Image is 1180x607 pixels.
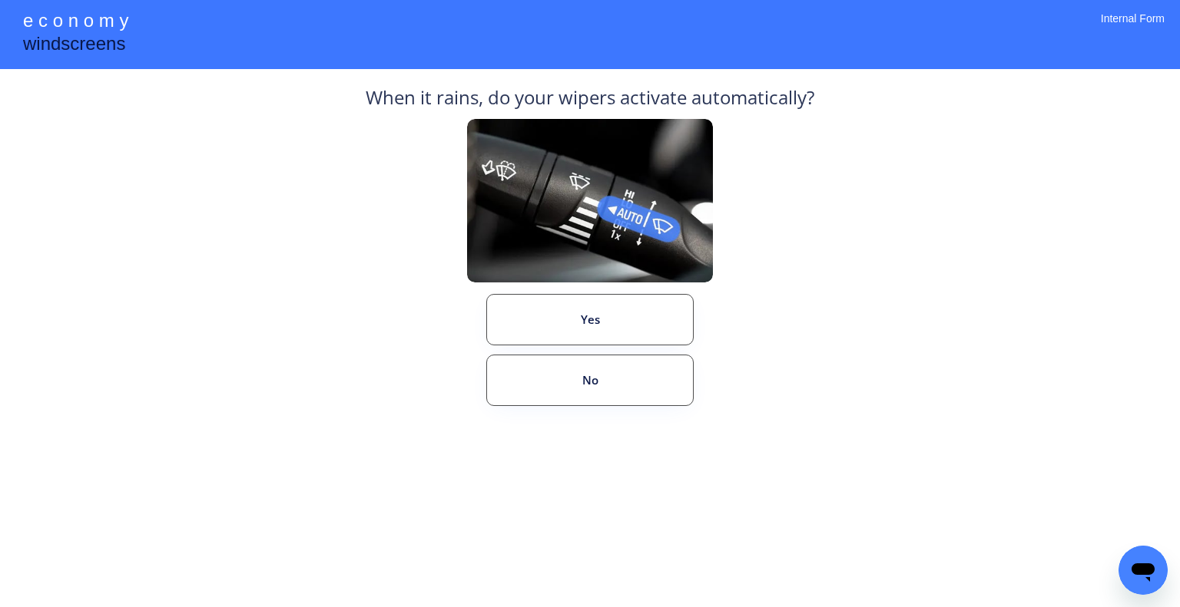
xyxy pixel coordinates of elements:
img: Rain%20Sensor%20Example.png [467,119,713,282]
div: Internal Form [1101,12,1165,46]
div: windscreens [23,31,125,61]
button: No [486,355,694,406]
div: When it rains, do your wipers activate automatically? [366,84,814,119]
iframe: Button to launch messaging window [1119,546,1168,595]
div: e c o n o m y [23,8,128,37]
button: Yes [486,294,694,345]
